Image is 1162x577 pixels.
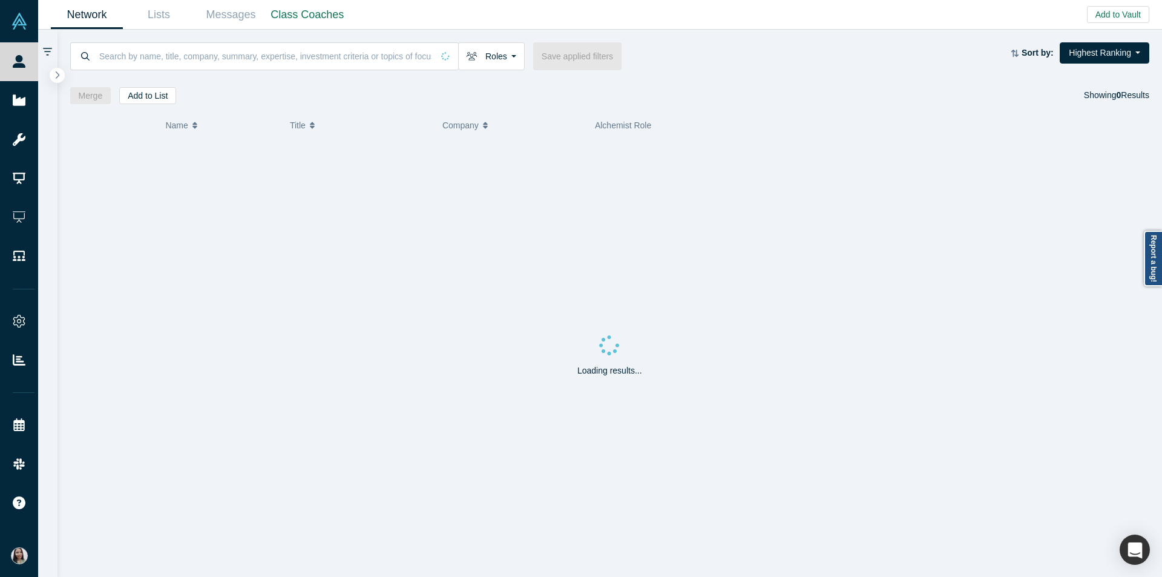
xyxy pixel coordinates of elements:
[11,547,28,564] img: Eirin Gonzales's Account
[290,113,306,138] span: Title
[195,1,267,29] a: Messages
[1087,6,1149,23] button: Add to Vault
[70,87,111,104] button: Merge
[1117,90,1121,100] strong: 0
[1022,48,1054,58] strong: Sort by:
[11,13,28,30] img: Alchemist Vault Logo
[1144,231,1162,286] a: Report a bug!
[442,113,479,138] span: Company
[119,87,176,104] button: Add to List
[98,42,433,70] input: Search by name, title, company, summary, expertise, investment criteria or topics of focus
[533,42,622,70] button: Save applied filters
[123,1,195,29] a: Lists
[1084,87,1149,104] div: Showing
[290,113,430,138] button: Title
[458,42,525,70] button: Roles
[51,1,123,29] a: Network
[577,364,642,377] p: Loading results...
[595,120,651,130] span: Alchemist Role
[267,1,348,29] a: Class Coaches
[1117,90,1149,100] span: Results
[165,113,277,138] button: Name
[165,113,188,138] span: Name
[442,113,582,138] button: Company
[1060,42,1149,64] button: Highest Ranking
